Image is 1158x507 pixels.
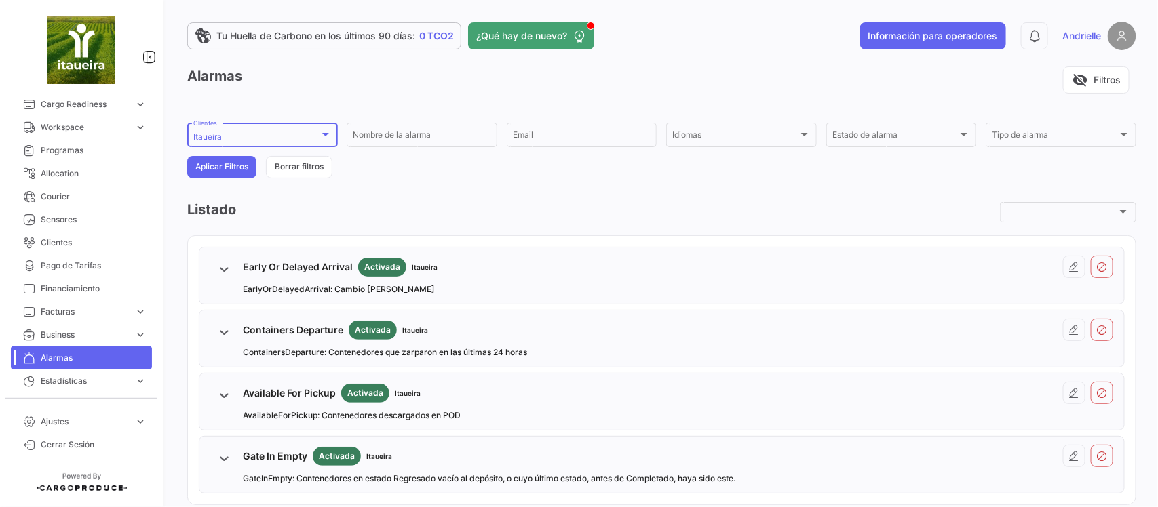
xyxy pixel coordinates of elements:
[41,167,147,180] span: Allocation
[412,262,438,272] span: Itaueira
[243,472,735,485] span: GateInEmpty: Contenedores en estado Regresado vacío al depósito, o cuyo último estado, antes de C...
[476,29,567,43] span: ¿Qué hay de nuevo?
[366,451,392,462] span: Itaueira
[832,132,959,142] span: Estado de alarma
[243,323,343,337] span: Containers Departure
[347,387,383,399] span: Activada
[41,214,147,226] span: Sensores
[187,156,256,178] button: Aplicar Filtros
[187,22,461,49] a: Tu Huella de Carbono en los últimos 90 días:0 TCO2
[11,162,152,185] a: Allocation
[243,409,461,422] span: AvailableForPickup: Contenedores descargados en POD
[134,415,147,428] span: expand_more
[11,208,152,231] a: Sensores
[134,306,147,318] span: expand_more
[41,329,129,341] span: Business
[1072,72,1088,88] span: visibility_off
[216,29,415,43] span: Tu Huella de Carbono en los últimos 90 días:
[41,375,129,387] span: Estadísticas
[134,98,147,110] span: expand_more
[395,388,421,399] span: Itaueira
[11,277,152,300] a: Financiamiento
[187,66,242,86] h3: Alarmas
[41,415,129,428] span: Ajustes
[41,352,147,364] span: Alarmas
[41,283,147,295] span: Financiamiento
[47,16,115,84] img: 6b9014b5-f0e7-49f6-89f1-0f56e1d47166.jpeg
[134,375,147,387] span: expand_more
[11,139,152,162] a: Programas
[41,260,147,272] span: Pago de Tarifas
[243,346,527,359] span: ContainersDeparture: Contenedores que zarparon en las últimas 24 horas
[134,121,147,134] span: expand_more
[11,346,152,369] a: Alarmas
[266,156,332,178] button: Borrar filtros
[860,22,1006,49] button: Información para operadores
[364,261,400,273] span: Activada
[41,439,147,451] span: Cerrar Sesión
[41,306,129,318] span: Facturas
[992,132,1118,142] span: Tipo de alarma
[187,200,236,224] h3: Listado
[41,98,129,110] span: Cargo Readiness
[11,185,152,208] a: Courier
[672,132,798,142] span: Idiomas
[243,386,336,400] span: Available For Pickup
[468,22,594,49] button: ¿Qué hay de nuevo?
[1062,29,1101,43] span: Andrielle
[41,121,129,134] span: Workspace
[1108,22,1136,50] img: placeholder-user.png
[41,144,147,157] span: Programas
[11,254,152,277] a: Pago de Tarifas
[41,190,147,203] span: Courier
[319,450,355,462] span: Activada
[11,231,152,254] a: Clientes
[419,29,454,43] span: 0 TCO2
[243,449,307,463] span: Gate In Empty
[355,324,391,336] span: Activada
[1063,66,1130,94] button: visibility_offFiltros
[134,329,147,341] span: expand_more
[41,237,147,249] span: Clientes
[243,260,353,274] span: Early Or Delayed Arrival
[193,131,222,142] mat-select-trigger: Itaueira
[402,325,428,336] span: Itaueira
[243,283,435,296] span: EarlyOrDelayedArrival: Cambio [PERSON_NAME]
